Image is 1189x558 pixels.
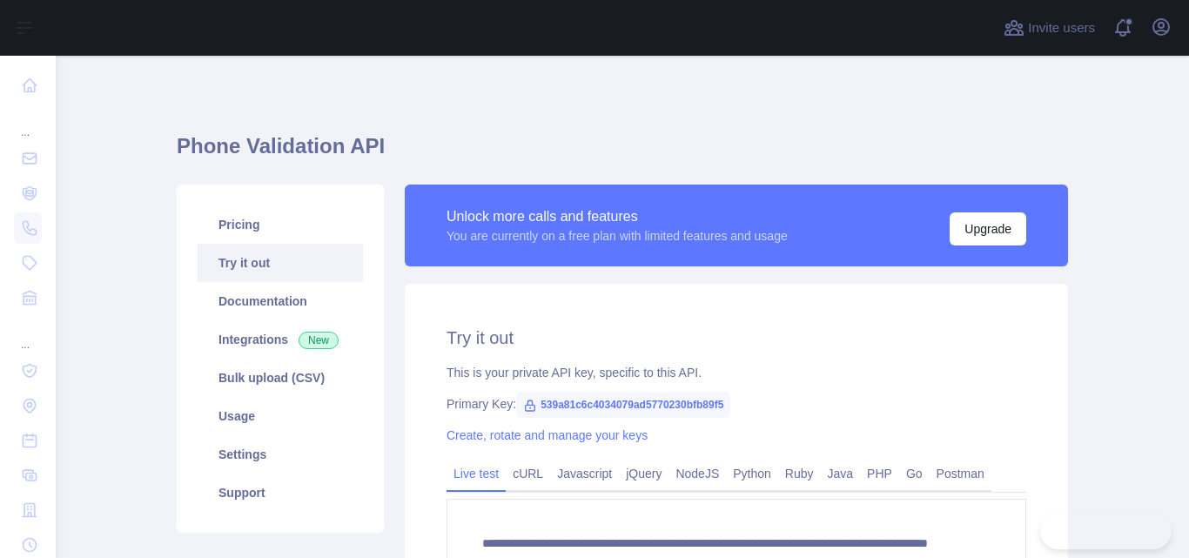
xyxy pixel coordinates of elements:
a: Javascript [550,460,619,487]
div: ... [14,317,42,352]
a: cURL [506,460,550,487]
a: Bulk upload (CSV) [198,359,363,397]
h1: Phone Validation API [177,132,1068,174]
a: Create, rotate and manage your keys [447,428,648,442]
a: NodeJS [668,460,726,487]
div: ... [14,104,42,139]
span: 539a81c6c4034079ad5770230bfb89f5 [516,392,730,418]
a: Go [899,460,930,487]
a: Pricing [198,205,363,244]
button: Invite users [1000,14,1098,42]
a: Ruby [778,460,821,487]
span: New [299,332,339,349]
button: Upgrade [950,212,1026,245]
div: You are currently on a free plan with limited features and usage [447,227,788,245]
a: Settings [198,435,363,474]
iframe: Toggle Customer Support [1040,513,1172,549]
div: Unlock more calls and features [447,206,788,227]
a: Try it out [198,244,363,282]
a: Usage [198,397,363,435]
a: Support [198,474,363,512]
a: Live test [447,460,506,487]
div: This is your private API key, specific to this API. [447,364,1026,381]
div: Primary Key: [447,395,1026,413]
a: jQuery [619,460,668,487]
a: Postman [930,460,991,487]
a: Java [821,460,861,487]
h2: Try it out [447,326,1026,350]
a: PHP [860,460,899,487]
a: Integrations New [198,320,363,359]
span: Invite users [1028,18,1095,38]
a: Documentation [198,282,363,320]
a: Python [726,460,778,487]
